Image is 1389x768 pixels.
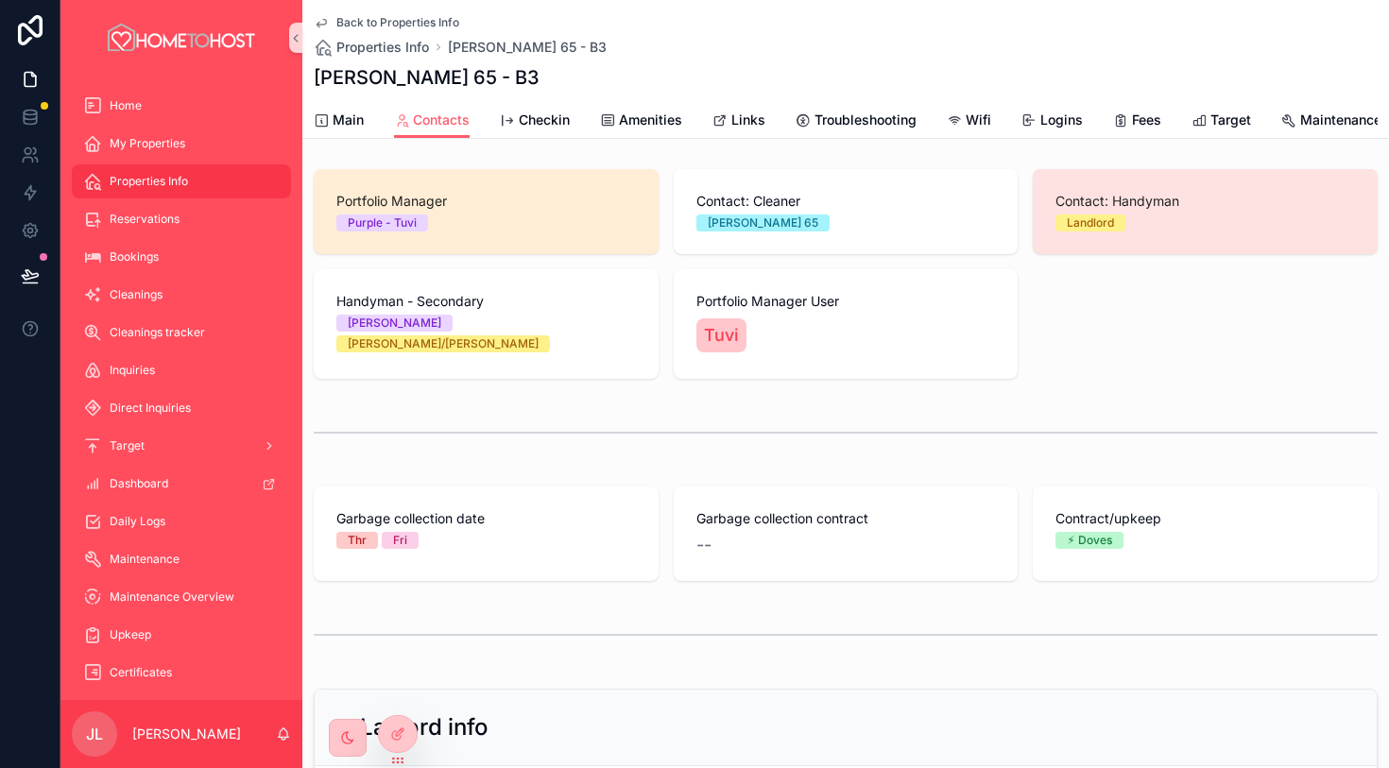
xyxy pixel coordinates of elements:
span: Reservations [110,212,180,227]
span: Garbage collection date [336,509,636,528]
a: Checkin [500,103,570,141]
a: Dashboard [72,467,291,501]
a: Properties Info [314,38,429,57]
span: Dashboard [110,476,168,491]
span: Daily Logs [110,514,165,529]
img: App logo [105,23,258,53]
a: Maintenance [1281,103,1381,141]
a: Direct Inquiries [72,391,291,425]
a: Links [712,103,765,141]
div: [PERSON_NAME] 65 [708,214,818,231]
span: My Properties [110,136,185,151]
span: Main [333,111,364,129]
span: Tuvi [704,322,739,349]
span: Bookings [110,249,159,265]
span: Direct Inquiries [110,401,191,416]
div: Purple - Tuvi [348,214,417,231]
span: Certificates [110,665,172,680]
a: Wifi [947,103,991,141]
span: Wifi [966,111,991,129]
a: Daily Logs [72,504,291,538]
a: Contacts [394,103,470,139]
a: [PERSON_NAME] 65 - B3 [448,38,607,57]
span: Cleanings [110,287,163,302]
span: Maintenance Overview [110,589,234,605]
a: Upkeep [72,618,291,652]
span: Contract/upkeep [1055,509,1355,528]
span: Inquiries [110,363,155,378]
span: Garbage collection contract [696,509,996,528]
a: Target [72,429,291,463]
div: Fri [393,532,407,549]
a: Fees [1113,103,1161,141]
a: Bookings [72,240,291,274]
span: Maintenance [1300,111,1381,129]
span: Target [1210,111,1251,129]
span: Portfolio Manager [336,192,636,211]
a: Maintenance Overview [72,580,291,614]
a: Home [72,89,291,123]
a: Main [314,103,364,141]
span: Properties Info [110,174,188,189]
a: Certificates [72,656,291,690]
span: Amenities [619,111,682,129]
span: Logins [1040,111,1083,129]
a: Back to Properties Info [314,15,459,30]
h2: Lanlord info [360,712,489,742]
a: Tuvi [696,318,746,352]
a: Reservations [72,202,291,236]
a: Properties Info [72,164,291,198]
span: Portfolio Manager User [696,292,996,311]
a: Cleanings [72,278,291,312]
span: Cleanings tracker [110,325,205,340]
span: Links [731,111,765,129]
div: scrollable content [60,76,302,700]
span: Contacts [413,111,470,129]
a: My Properties [72,127,291,161]
span: Target [110,438,145,453]
span: Fees [1132,111,1161,129]
span: Upkeep [110,627,151,642]
div: Thr [348,532,367,549]
span: Contact: Handyman [1055,192,1355,211]
a: Target [1192,103,1251,141]
div: [PERSON_NAME] [348,315,441,332]
a: Amenities [600,103,682,141]
span: Contact: Cleaner [696,192,996,211]
span: Troubleshooting [815,111,917,129]
div: [PERSON_NAME]/[PERSON_NAME] [348,335,539,352]
a: Inquiries [72,353,291,387]
span: Properties Info [336,38,429,57]
a: Logins [1021,103,1083,141]
span: Handyman - Secondary [336,292,636,311]
span: Back to Properties Info [336,15,459,30]
span: Checkin [519,111,570,129]
span: Maintenance [110,552,180,567]
a: Cleanings tracker [72,316,291,350]
p: [PERSON_NAME] [132,725,241,743]
span: -- [696,532,712,558]
span: JL [86,723,103,745]
div: Landlord [1067,214,1114,231]
h1: [PERSON_NAME] 65 - B3 [314,64,540,91]
span: Home [110,98,142,113]
a: Maintenance [72,542,291,576]
div: ⚡ Doves [1067,532,1111,549]
a: Troubleshooting [796,103,917,141]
